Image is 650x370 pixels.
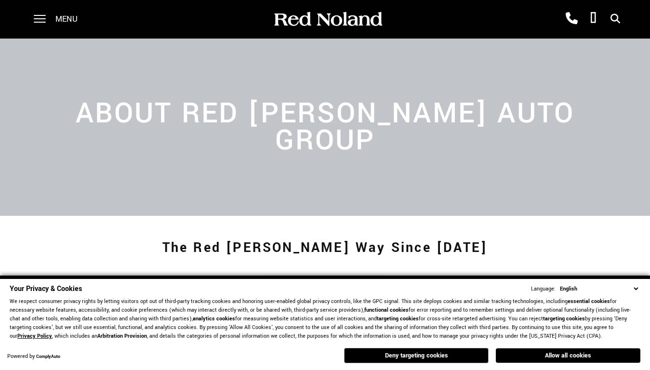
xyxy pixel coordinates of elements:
strong: essential cookies [568,298,610,305]
p: We respect consumer privacy rights by letting visitors opt out of third-party tracking cookies an... [10,297,640,341]
strong: targeting cookies [377,315,419,322]
a: ComplyAuto [36,354,60,360]
strong: analytics cookies [193,315,235,322]
h1: The Red [PERSON_NAME] Way Since [DATE] [44,229,606,267]
select: Language Select [557,284,640,293]
h2: About Red [PERSON_NAME] Auto Group [40,100,610,154]
button: Deny targeting cookies [344,348,489,363]
a: Privacy Policy [17,332,52,340]
button: Allow all cookies [496,348,640,363]
strong: functional cookies [364,306,409,314]
strong: Arbitration Provision [97,332,147,340]
img: Red Noland Auto Group [272,11,383,28]
div: Powered by [7,354,60,360]
strong: targeting cookies [543,315,585,322]
div: Language: [531,286,556,292]
span: Your Privacy & Cookies [10,284,82,294]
